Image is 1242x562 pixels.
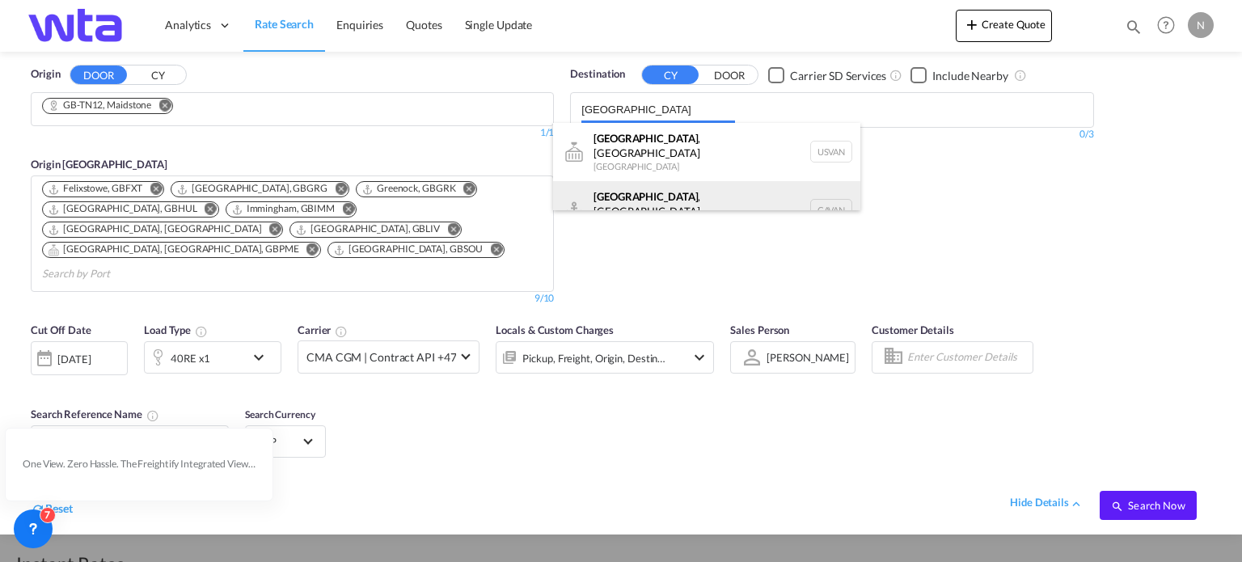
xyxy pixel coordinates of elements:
md-icon: icon-chevron-up [1069,497,1084,511]
span: Analytics [165,17,211,33]
div: 40RE x1 [171,347,210,370]
div: Press delete to remove this chip. [48,202,201,216]
md-checkbox: Checkbox No Ink [910,66,1008,83]
div: Carrier SD Services [790,68,886,84]
button: icon-magnifySearch Now [1100,491,1197,520]
md-icon: icon-chevron-down [690,348,709,367]
div: Immingham, GBIMM [231,202,335,216]
md-checkbox: Checkbox No Ink [768,66,886,83]
button: Remove [332,202,356,218]
button: Remove [479,243,504,259]
div: [DATE] [57,352,91,366]
div: Southampton, GBSOU [333,243,484,256]
span: Carrier [298,323,348,336]
div: Press delete to remove this chip. [48,243,302,256]
div: N [1188,12,1214,38]
button: Remove [258,222,282,239]
button: CY [129,66,186,85]
span: Origin [GEOGRAPHIC_DATA] [31,158,167,171]
md-icon: Unchecked: Ignores neighbouring ports when fetching rates.Checked : Includes neighbouring ports w... [1014,69,1027,82]
span: Cut Off Date [31,323,91,336]
md-chips-wrap: Chips container. Use arrow keys to select chips. [40,93,186,121]
button: Remove [148,99,172,115]
button: DOOR [70,65,127,84]
span: CMA CGM | Contract API +47 [306,349,456,366]
div: London Gateway Port, GBLGP [48,222,261,236]
md-icon: icon-plus 400-fg [962,15,982,34]
md-icon: icon-chevron-down [249,348,277,367]
span: Origin [31,66,60,82]
div: Felixstowe, GBFXT [48,182,142,196]
md-select: Sales Person: Nick Barratt [765,345,851,369]
span: Search Currency [245,408,315,420]
div: Liverpool, GBLIV [295,222,440,236]
md-icon: Your search will be saved by the below given name [146,409,159,422]
span: Load Type [144,323,208,336]
div: Press delete to remove this chip. [333,243,487,256]
span: Destination [570,66,625,82]
button: Remove [296,243,320,259]
button: Remove [452,182,476,198]
div: Include Nearby [932,68,1008,84]
span: icon-magnifySearch Now [1111,499,1185,512]
button: DOOR [701,66,758,85]
div: Hull, GBHUL [48,202,197,216]
md-icon: icon-magnify [1111,500,1124,513]
button: icon-plus 400-fgCreate Quote [956,10,1052,42]
button: Remove [437,222,461,239]
button: CY [642,65,699,84]
div: Press delete to remove this chip. [231,202,338,216]
div: Press delete to remove this chip. [48,99,154,112]
div: GB-TN12, Maidstone [48,99,151,112]
input: Chips input. [581,97,735,123]
div: Help [1152,11,1188,40]
span: Help [1152,11,1180,39]
div: 0/3 [570,128,1093,142]
img: bf843820205c11f09835497521dffd49.png [24,7,133,44]
div: Greenock, GBGRK [361,182,456,196]
md-icon: The selected Trucker/Carrierwill be displayed in the rate results If the rates are from another f... [335,325,348,338]
span: Quotes [406,18,441,32]
md-datepicker: Select [31,373,43,395]
div: icon-magnify [1125,18,1143,42]
md-icon: icon-information-outline [195,325,208,338]
button: Remove [324,182,349,198]
input: Search by Port [42,261,196,287]
div: 1/1 [31,126,554,140]
span: Locals & Custom Charges [496,323,614,336]
span: Rate Search [255,17,314,31]
span: Search Reference Name [31,408,159,420]
div: 9/10 [534,292,555,306]
div: Press delete to remove this chip. [361,182,459,196]
md-icon: Unchecked: Search for CY (Container Yard) services for all selected carriers.Checked : Search for... [889,69,902,82]
div: Pickup Freight Origin Destination Factory Stuffingicon-chevron-down [496,341,714,374]
button: Remove [194,202,218,218]
div: Grangemouth, GBGRG [176,182,327,196]
div: Press delete to remove this chip. [176,182,331,196]
div: Press delete to remove this chip. [295,222,443,236]
md-icon: icon-magnify [1125,18,1143,36]
md-chips-wrap: Chips container with autocompletion. Enter the text area, type text to search, and then use the u... [579,93,741,123]
button: Remove [139,182,163,198]
div: [DATE] [31,341,128,375]
div: Press delete to remove this chip. [48,222,264,236]
iframe: Chat [12,477,69,538]
span: Sales Person [730,323,789,336]
div: Portsmouth, HAM, GBPME [48,243,299,256]
span: Customer Details [872,323,953,336]
div: Press delete to remove this chip. [48,182,146,196]
span: Enquiries [336,18,383,32]
div: [PERSON_NAME] [767,351,849,364]
md-chips-wrap: Chips container. Use arrow keys to select chips. [40,176,545,287]
span: Single Update [465,18,533,32]
div: 40RE x1icon-chevron-down [144,341,281,374]
div: hide detailsicon-chevron-up [1010,495,1084,511]
input: Enter Customer Details [907,345,1028,370]
div: Pickup Freight Origin Destination Factory Stuffing [522,347,670,370]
